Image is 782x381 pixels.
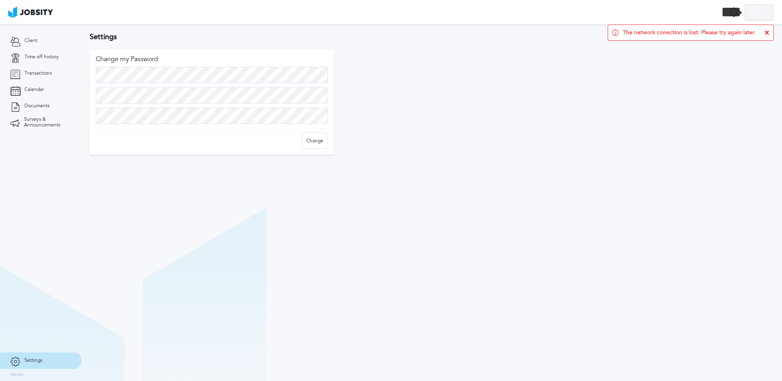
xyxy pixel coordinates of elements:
[24,71,52,76] span: Transactions
[8,7,53,18] img: ab4bad089aa723f57921c736e9817d99.png
[90,33,358,41] h2: Settings
[623,29,756,36] span: The network conection is lost. Please try again later.
[24,117,71,128] span: Surveys & Announcements
[96,55,328,63] div: Change my Password
[10,372,25,377] label: Version:
[302,133,328,149] button: Change
[24,358,42,363] span: Settings
[24,38,37,44] span: Client
[24,54,59,60] span: Time off history
[24,87,44,93] span: Calendar
[302,133,327,149] div: Change
[24,103,50,109] span: Documents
